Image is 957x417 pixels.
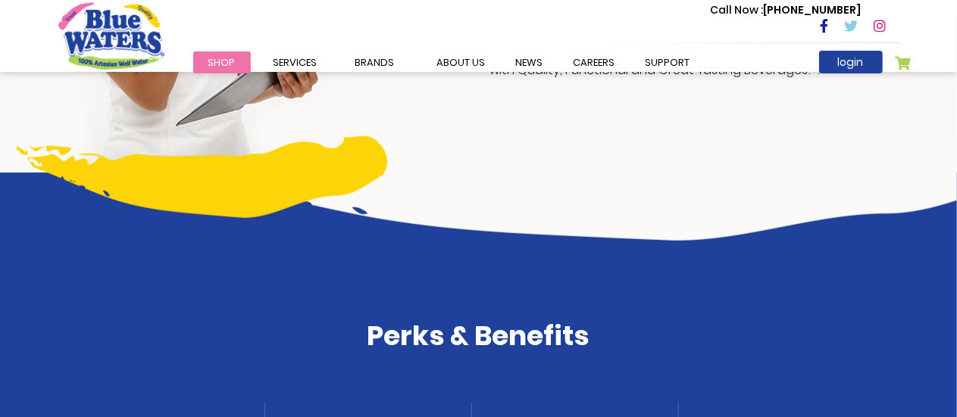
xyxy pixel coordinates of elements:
span: Call Now : [711,2,764,17]
a: store logo [58,2,164,69]
h4: Perks & Benefits [58,319,899,352]
a: about us [422,51,501,73]
span: Shop [208,55,236,70]
a: News [501,51,558,73]
p: [PHONE_NUMBER] [711,2,862,18]
span: Brands [355,55,395,70]
img: career-intro-art.png [151,141,957,241]
a: careers [558,51,630,73]
span: Services [274,55,317,70]
a: support [630,51,705,73]
a: login [819,51,883,73]
img: career-yellow-bar.png [17,136,387,218]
